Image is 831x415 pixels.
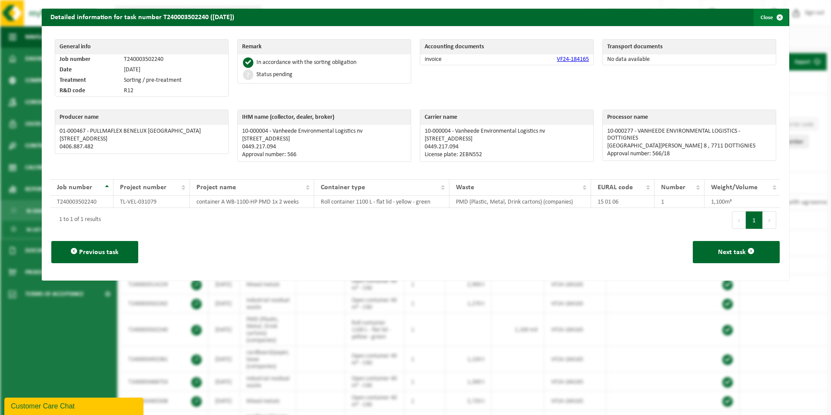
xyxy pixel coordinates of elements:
th: Carrier name [420,110,593,125]
span: Container type [321,184,365,191]
span: Next task [718,249,746,256]
button: Previous task [51,241,138,263]
button: 1 [746,211,763,229]
p: 0449.217.094 [242,144,406,151]
button: Close [754,9,788,26]
p: [STREET_ADDRESS] [425,136,589,143]
th: Producer name [55,110,228,125]
td: TL-VEL-031079 [113,196,190,208]
p: License plate: 2EBN552 [425,151,589,158]
div: In accordance with the sorting obligation [256,60,356,66]
div: Status pending [256,72,293,78]
span: Weight/Volume [711,184,758,191]
div: 1 to 1 of 1 results [55,212,101,228]
td: T240003502240 [120,54,228,65]
a: VF24-184165 [557,56,589,63]
th: General info [55,40,228,54]
button: Next task [693,241,780,263]
p: [STREET_ADDRESS] [242,136,406,143]
p: Approval number: 566/18 [607,151,771,157]
td: 1 [655,196,705,208]
td: Treatment [55,75,120,86]
span: Job number [57,184,92,191]
td: R&D code [55,86,120,96]
p: 01-000467 - PULLMAFLEX BENELUX [GEOGRAPHIC_DATA] [60,128,224,135]
p: Approval number: 566 [242,151,406,158]
th: Transport documents [603,40,755,54]
button: Next [763,211,776,229]
p: 0406.887.482 [60,144,224,151]
span: Project name [196,184,236,191]
td: [DATE] [120,65,228,75]
span: Number [661,184,685,191]
button: Previous [732,211,746,229]
iframe: chat widget [4,396,145,415]
td: T240003502240 [50,196,113,208]
p: [GEOGRAPHIC_DATA][PERSON_NAME] 8 , 7711 DOTTIGNIES [607,143,771,150]
p: 10-000004 - Vanheede Environmental Logistics nv [242,128,406,135]
p: [STREET_ADDRESS] [60,136,224,143]
span: Project number [120,184,166,191]
span: Waste [456,184,474,191]
p: 10-000277 - VANHEEDE ENVIRONMENTAL LOGISTICS - DOTTIGNIES [607,128,771,142]
p: 0449.217.094 [425,144,589,151]
h2: Detailed information for task number T240003502240 ([DATE]) [42,9,243,25]
font: Close [761,15,773,20]
p: 10-000004 - Vanheede Environmental Logistics nv [425,128,589,135]
td: Sorting / pre-treatment [120,75,228,86]
td: container A WB-1100-HP PMD 1x 2 weeks [190,196,314,208]
td: 1,100m³ [705,196,781,208]
th: Processor name [603,110,776,125]
th: IHM name (collector, dealer, broker) [238,110,411,125]
td: Job number [55,54,120,65]
td: Roll container 1100 L - flat lid - yellow - green [314,196,449,208]
td: PMD (Plastic, Metal, Drink cartons) (companies) [449,196,591,208]
td: No data available [603,54,776,65]
td: 15 01 06 [591,196,654,208]
th: Accounting documents [420,40,593,54]
td: Date [55,65,120,75]
td: R12 [120,86,228,96]
span: EURAL code [598,184,633,191]
td: invoice [420,54,487,65]
span: Previous task [79,249,119,256]
th: Remark [238,40,411,54]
